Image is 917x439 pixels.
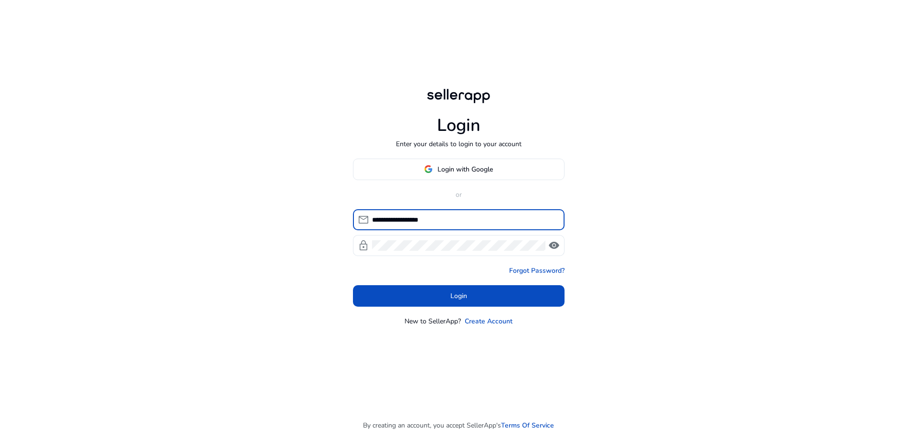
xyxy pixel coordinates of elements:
a: Terms Of Service [501,420,554,430]
button: Login [353,285,565,307]
img: google-logo.svg [424,165,433,173]
a: Forgot Password? [509,266,565,276]
span: Login [450,291,467,301]
span: visibility [548,240,560,251]
span: mail [358,214,369,225]
p: New to SellerApp? [405,316,461,326]
h1: Login [437,115,480,136]
span: Login with Google [437,164,493,174]
a: Create Account [465,316,512,326]
p: or [353,190,565,200]
button: Login with Google [353,159,565,180]
span: lock [358,240,369,251]
p: Enter your details to login to your account [396,139,522,149]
